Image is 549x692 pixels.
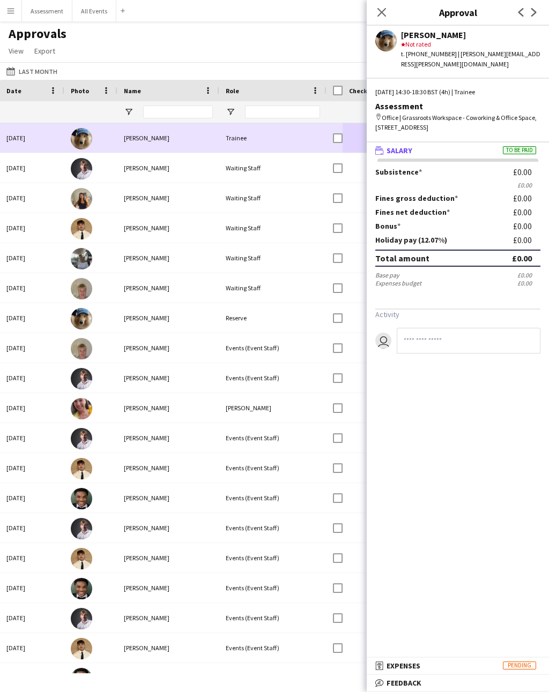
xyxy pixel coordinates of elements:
img: George Long [71,638,92,659]
img: Robert Usher [71,368,92,389]
mat-expansion-panel-header: Feedback [367,675,549,691]
label: Fines gross deduction [375,193,458,203]
div: [PERSON_NAME] [117,573,219,603]
div: Office | Grassroots Workspace - Coworking & Office Space, [STREET_ADDRESS] [375,113,540,132]
span: [DATE] 13:51 [349,153,438,183]
span: [DATE] 11:58 [349,333,438,363]
div: Events (Event Staff) [219,543,327,573]
img: Alexander Jones [71,278,92,299]
div: [PERSON_NAME] [117,393,219,423]
mat-expansion-panel-header: SalaryTo be paid [367,142,549,159]
div: Assessment [375,101,540,111]
span: [DATE] 09:00 [349,483,438,513]
div: [PERSON_NAME] [117,123,219,153]
div: [PERSON_NAME] [117,543,219,573]
div: Events (Event Staff) [219,513,327,543]
img: George Long [71,458,92,479]
img: Ruth Danieli [71,398,92,419]
div: Reserve [219,303,327,333]
label: Holiday pay (12.07%) [375,235,447,245]
div: Waiting Staff [219,273,327,303]
img: Kee Wong [71,308,92,329]
img: Joshua Mensah [71,578,92,599]
span: [DATE] 09:00 [349,423,438,453]
span: Check-In [349,87,375,95]
div: Events (Event Staff) [219,363,327,393]
button: Last Month [4,65,60,78]
div: Events (Event Staff) [219,633,327,663]
input: Name Filter Input [143,106,213,118]
img: George Long [71,548,92,569]
img: Robert Usher [71,158,92,179]
div: £0.00 [513,235,540,245]
span: Pending [503,661,536,670]
div: Events (Event Staff) [219,423,327,453]
div: Waiting Staff [219,243,327,273]
img: Joshua Mensah [71,668,92,689]
span: Role [226,87,239,95]
mat-expansion-panel-header: ExpensesPending [367,658,549,674]
div: [PERSON_NAME] [117,243,219,273]
div: Waiting Staff [219,153,327,183]
div: [PERSON_NAME] [117,453,219,483]
span: View [9,46,24,56]
span: Name [124,87,141,95]
span: [DATE] 13:52 [349,183,438,213]
img: Robert Usher [71,518,92,539]
div: £0.00 [513,221,540,231]
label: Fines net deduction [375,207,450,217]
span: Expenses [387,661,420,671]
div: [PERSON_NAME] [117,513,219,543]
div: [PERSON_NAME] [117,633,219,663]
div: £0.00 [513,193,540,203]
label: Bonus [375,221,400,231]
div: [PERSON_NAME] [117,273,219,303]
div: Events (Event Staff) [219,483,327,513]
h3: Approval [367,5,549,19]
span: Photo [71,87,89,95]
div: Trainee [219,123,327,153]
img: Jenny Dedman [71,188,92,209]
span: Export [34,46,55,56]
a: Export [30,44,60,58]
div: [PERSON_NAME] [117,153,219,183]
div: Total amount [375,253,429,264]
div: Waiting Staff [219,183,327,213]
div: [PERSON_NAME] [117,363,219,393]
div: Expenses budget [375,279,421,287]
span: [DATE] 09:00 [349,453,438,483]
div: Events (Event Staff) [219,333,327,363]
span: [DATE] 13:59 [349,213,438,243]
div: [PERSON_NAME] [117,483,219,513]
span: [DATE] 14:00 [349,393,438,423]
div: Base pay [375,271,399,279]
div: [PERSON_NAME] [117,333,219,363]
div: SalaryTo be paid [367,159,549,370]
span: [DATE] 12:15 [349,363,438,393]
div: [PERSON_NAME] [401,30,540,40]
div: Waiting Staff [219,213,327,243]
div: £0.00 [517,271,540,279]
img: Joshua Mensah [71,488,92,509]
div: [PERSON_NAME] [117,603,219,633]
span: Feedback [387,678,421,688]
div: Events (Event Staff) [219,573,327,603]
button: Open Filter Menu [124,107,133,117]
img: Alexander Jones [71,338,92,359]
div: £0.00 [513,167,540,177]
button: All Events [72,1,116,21]
div: t. [PHONE_NUMBER] | [PERSON_NAME][EMAIL_ADDRESS][PERSON_NAME][DOMAIN_NAME] [401,49,540,69]
span: Salary [387,146,412,155]
img: Robert Usher [71,428,92,449]
label: Subsistence [375,167,422,177]
a: View [4,44,28,58]
div: Not rated [401,40,540,49]
button: Open Filter Menu [226,107,235,117]
div: [PERSON_NAME] [117,183,219,213]
div: £0.00 [375,181,540,189]
div: [PERSON_NAME] [117,423,219,453]
img: Kee Wong [71,128,92,149]
span: [DATE] 13:30 [349,243,438,273]
span: To be paid [503,146,536,154]
span: Date [6,87,21,95]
